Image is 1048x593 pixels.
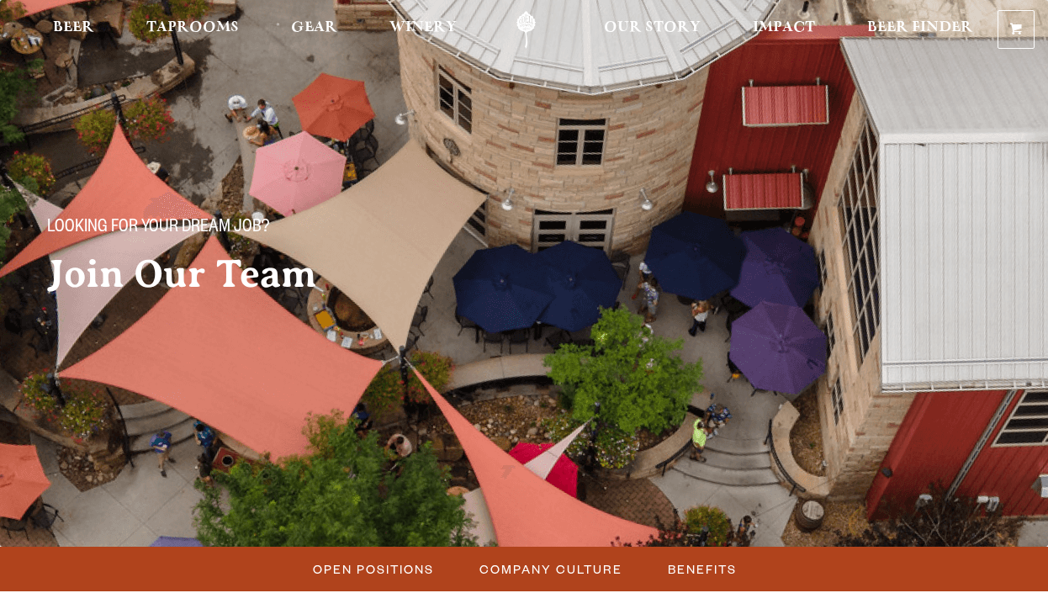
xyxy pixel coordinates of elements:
a: Impact [742,11,826,49]
a: Winery [378,11,468,49]
span: Our Story [604,21,701,34]
a: Gear [280,11,348,49]
span: Impact [753,21,815,34]
a: Odell Home [495,11,558,49]
span: Beer [53,21,94,34]
a: Company Culture [469,557,631,581]
h2: Join Our Team [47,253,572,295]
span: Taprooms [146,21,239,34]
span: Winery [389,21,457,34]
span: Open Positions [313,557,434,581]
a: Taprooms [135,11,250,49]
span: Beer Finder [867,21,973,34]
a: Benefits [658,557,745,581]
span: Company Culture [479,557,622,581]
a: Open Positions [303,557,442,581]
a: Beer [42,11,105,49]
a: Our Story [593,11,712,49]
span: Looking for your dream job? [47,218,269,240]
span: Gear [291,21,337,34]
span: Benefits [668,557,737,581]
a: Beer Finder [856,11,984,49]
